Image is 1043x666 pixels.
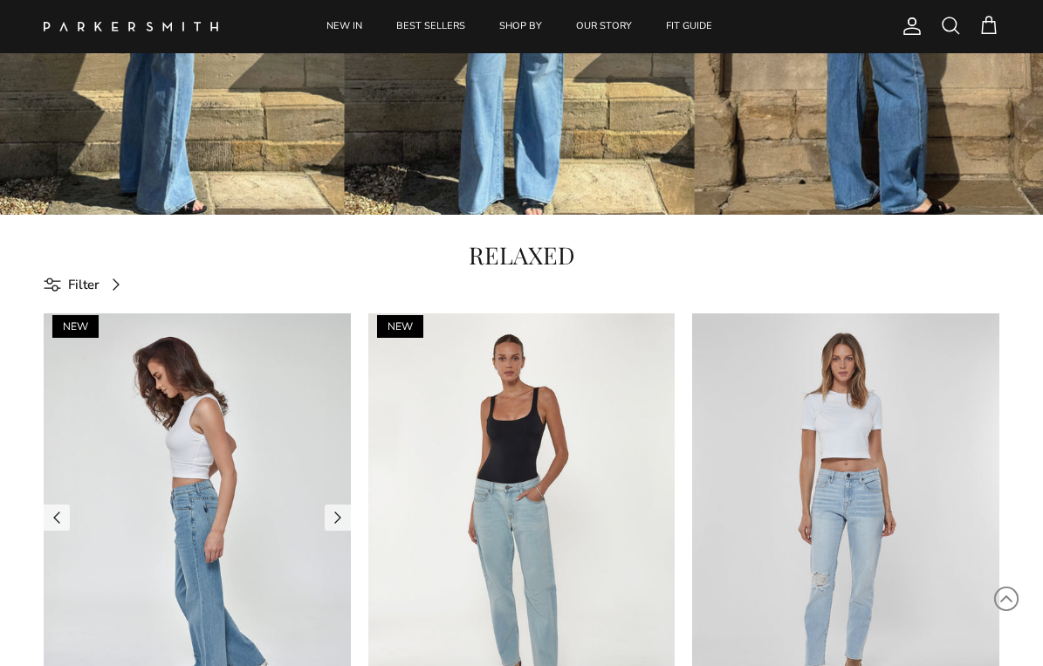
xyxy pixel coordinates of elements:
[44,22,218,31] img: Parker Smith
[14,600,178,652] iframe: Sign Up via Text for Offers
[895,16,923,37] a: Account
[44,265,133,305] a: Filter
[44,241,999,270] h1: RELAXED
[993,586,1019,612] svg: Scroll to Top
[68,274,99,295] span: Filter
[44,505,70,531] a: Previous
[325,505,351,531] a: Next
